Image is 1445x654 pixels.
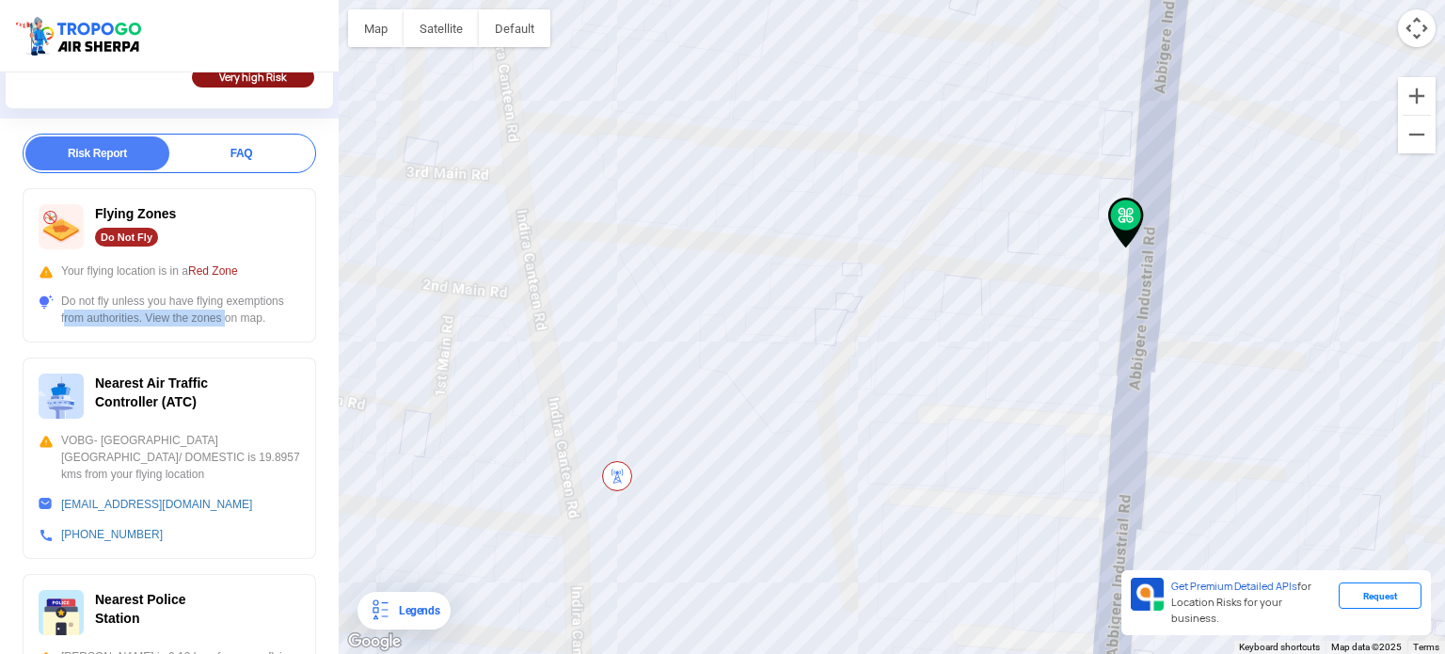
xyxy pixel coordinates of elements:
button: Zoom out [1398,116,1436,153]
div: Request [1339,582,1421,609]
span: Red Zone [188,264,238,278]
div: FAQ [169,136,313,170]
img: Legends [369,599,391,622]
span: Nearest Police Station [95,592,186,626]
a: [PHONE_NUMBER] [61,528,163,541]
button: Keyboard shortcuts [1239,641,1320,654]
button: Map camera controls [1398,9,1436,47]
button: Show street map [348,9,404,47]
a: [EMAIL_ADDRESS][DOMAIN_NAME] [61,498,252,511]
div: Legends [391,599,439,622]
div: Do Not Fly [95,228,158,247]
div: for Location Risks for your business. [1164,578,1339,628]
img: Premium APIs [1131,578,1164,611]
img: ic_nofly.svg [39,204,84,249]
a: Open this area in Google Maps (opens a new window) [343,630,405,654]
span: Nearest Air Traffic Controller (ATC) [95,375,208,409]
span: Get Premium Detailed APIs [1171,580,1297,593]
span: Flying Zones [95,206,176,221]
div: Very high Risk [192,67,314,88]
img: Google [343,630,405,654]
img: ic_police_station.svg [39,590,84,635]
img: ic_atc.svg [39,374,84,419]
a: Terms [1413,642,1439,652]
div: Do not fly unless you have flying exemptions from authorities. View the zones on map. [39,293,300,327]
img: ic_tgdronemaps.svg [14,14,148,57]
button: Show satellite imagery [404,9,479,47]
span: Map data ©2025 [1331,642,1402,652]
div: Your flying location is in a [39,263,300,279]
button: Zoom in [1398,77,1436,115]
div: VOBG- [GEOGRAPHIC_DATA] [GEOGRAPHIC_DATA]/ DOMESTIC is 19.8957 kms from your flying location [39,432,300,483]
div: Risk Report [25,136,169,170]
